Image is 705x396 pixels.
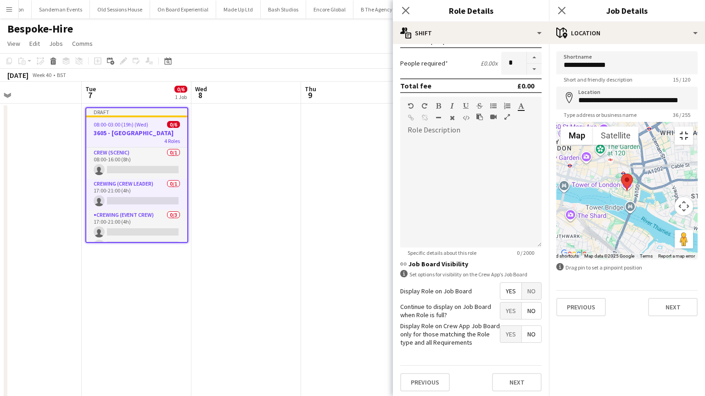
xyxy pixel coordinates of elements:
[476,102,483,110] button: Strikethrough
[167,121,180,128] span: 0/6
[509,249,542,256] span: 0 / 2000
[175,93,187,100] div: 1 Job
[261,0,306,18] button: Bash Studios
[527,52,542,64] button: Increase
[556,76,640,83] span: Short and friendly description
[593,126,638,145] button: Show satellite imagery
[306,0,353,18] button: Encore Global
[492,373,542,391] button: Next
[216,0,261,18] button: Made Up Ltd
[4,38,24,49] a: View
[584,253,634,258] span: Map data ©2025 Google
[504,113,510,121] button: Fullscreen
[174,86,187,93] span: 0/6
[68,38,96,49] a: Comms
[675,126,693,145] button: Toggle fullscreen view
[305,85,316,93] span: Thu
[400,373,450,391] button: Previous
[481,59,498,67] div: £0.00 x
[400,322,500,347] label: Display Role on Crew App Job Board only for those matching the Role type and all Requirements
[400,270,542,279] div: Set options for visibility on the Crew App’s Job Board
[150,0,216,18] button: On Board Experiential
[675,230,693,248] button: Drag Pegman onto the map to open Street View
[449,102,455,110] button: Italic
[640,253,653,258] a: Terms (opens in new tab)
[408,102,414,110] button: Undo
[658,253,695,258] a: Report a map error
[666,111,698,118] span: 36 / 255
[504,102,510,110] button: Ordered List
[539,253,579,259] button: Keyboard shortcuts
[195,85,207,93] span: Wed
[45,38,67,49] a: Jobs
[393,5,549,16] h3: Role Details
[556,263,698,272] div: Drag pin to set a pinpoint position
[549,22,705,44] div: Location
[353,0,400,18] button: B The Agency
[400,302,500,319] label: Continue to display on Job Board when Role is full?
[561,126,593,145] button: Show street map
[556,111,644,118] span: Type address or business name
[57,71,66,78] div: BST
[400,249,484,256] span: Specific details about this role
[476,113,483,121] button: Paste as plain text
[86,129,187,137] h3: 3605 - [GEOGRAPHIC_DATA]
[549,5,705,16] h3: Job Details
[400,260,542,268] h3: Job Board Visibility
[435,102,442,110] button: Bold
[84,90,96,100] span: 7
[400,287,472,295] label: Display Role on Job Board
[72,39,93,48] span: Comms
[26,38,44,49] a: Edit
[194,90,207,100] span: 8
[86,108,187,115] div: Draft
[29,39,40,48] span: Edit
[7,22,73,36] h1: Bespoke-Hire
[90,0,150,18] button: Old Sessions House
[164,137,180,144] span: 4 Roles
[559,247,589,259] img: Google
[400,59,448,67] label: People required
[522,326,541,342] span: No
[393,22,549,44] div: Shift
[435,114,442,121] button: Horizontal Line
[500,283,521,299] span: Yes
[490,102,497,110] button: Unordered List
[500,326,521,342] span: Yes
[86,210,187,268] app-card-role: Crewing (Event Crew)0/317:00-21:00 (4h)
[556,298,606,316] button: Previous
[648,298,698,316] button: Next
[517,81,534,90] div: £0.00
[303,90,316,100] span: 9
[490,113,497,121] button: Insert video
[86,179,187,210] app-card-role: Crewing (Crew Leader)0/117:00-21:00 (4h)
[400,81,431,90] div: Total fee
[86,148,187,179] app-card-role: Crew (Scenic)0/108:00-16:00 (8h)
[522,283,541,299] span: No
[522,302,541,319] span: No
[32,0,90,18] button: Sandeman Events
[463,114,469,121] button: HTML Code
[675,197,693,215] button: Map camera controls
[94,121,148,128] span: 08:00-03:00 (19h) (Wed)
[7,39,20,48] span: View
[49,39,63,48] span: Jobs
[666,76,698,83] span: 15 / 120
[449,114,455,121] button: Clear Formatting
[527,64,542,75] button: Decrease
[7,71,28,80] div: [DATE]
[518,102,524,110] button: Text Color
[30,71,53,78] span: Week 40
[85,107,188,243] app-job-card: Draft08:00-03:00 (19h) (Wed)0/63605 - [GEOGRAPHIC_DATA]4 RolesCrew (Scenic)0/108:00-16:00 (8h) Cr...
[85,85,96,93] span: Tue
[500,302,521,319] span: Yes
[559,247,589,259] a: Open this area in Google Maps (opens a new window)
[421,102,428,110] button: Redo
[463,102,469,110] button: Underline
